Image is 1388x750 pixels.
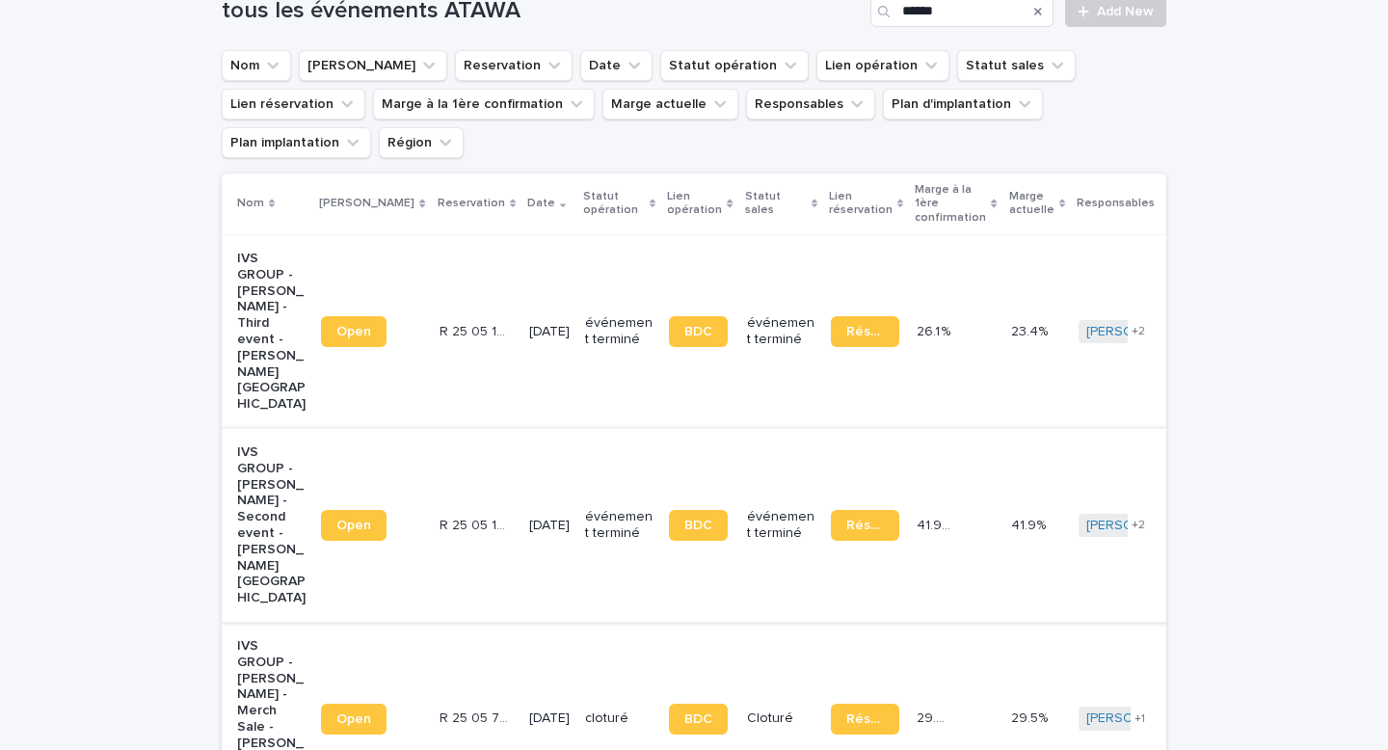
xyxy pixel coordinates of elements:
p: Nom [237,193,264,214]
a: Open [321,316,387,347]
a: [PERSON_NAME] [1086,710,1191,727]
span: Open [336,712,371,726]
a: BDC [669,704,728,735]
a: Réservation [831,704,899,735]
p: événement terminé [747,509,815,542]
a: [PERSON_NAME] [1086,518,1191,534]
p: Responsables [1077,193,1155,214]
span: BDC [684,519,712,532]
span: Open [336,325,371,338]
p: IVS GROUP - [PERSON_NAME] - Second event - [PERSON_NAME][GEOGRAPHIC_DATA] [237,444,306,606]
button: Date [580,50,653,81]
p: IVS GROUP - [PERSON_NAME] - Third event - [PERSON_NAME][GEOGRAPHIC_DATA] [237,251,306,413]
p: Lien réservation [829,186,893,222]
p: Reservation [438,193,505,214]
a: Open [321,510,387,541]
button: Lien Stacker [299,50,447,81]
p: 41.9% [1011,514,1050,534]
p: [DATE] [529,710,570,727]
p: Lien opération [667,186,722,222]
span: BDC [684,325,712,338]
span: + 1 [1134,713,1145,725]
p: [DATE] [529,518,570,534]
p: 29.5% [1011,707,1052,727]
button: Marge à la 1ère confirmation [373,89,595,120]
a: [PERSON_NAME] [1086,324,1191,340]
p: 23.4% [1011,320,1052,340]
span: Réservation [846,712,884,726]
button: Marge actuelle [602,89,738,120]
button: Plan d'implantation [883,89,1043,120]
button: Lien opération [816,50,949,81]
p: cloturé [585,710,654,727]
a: BDC [669,316,728,347]
p: événement terminé [585,509,654,542]
span: + 2 [1132,520,1145,531]
p: Marge actuelle [1009,186,1054,222]
button: Responsables [746,89,875,120]
button: Reservation [455,50,573,81]
p: Marge à la 1ère confirmation [915,179,986,228]
p: événement terminé [747,315,815,348]
button: Nom [222,50,291,81]
p: 41.9 % [917,514,955,534]
button: Lien réservation [222,89,365,120]
p: 29.5 % [917,707,955,727]
a: BDC [669,510,728,541]
p: [PERSON_NAME] [319,193,414,214]
p: Date [527,193,555,214]
a: Réservation [831,510,899,541]
button: Plan implantation [222,127,371,158]
p: R 25 05 734 [440,707,512,727]
p: R 25 05 1112 [440,320,512,340]
span: Réservation [846,325,884,338]
span: BDC [684,712,712,726]
p: [DATE] [529,324,570,340]
p: Plan d'implantation [1166,186,1246,222]
button: Statut sales [957,50,1076,81]
p: événement terminé [585,315,654,348]
p: Cloturé [747,710,815,727]
span: Réservation [846,519,884,532]
p: 26.1 % [917,320,954,340]
a: Réservation [831,316,899,347]
span: + 2 [1132,326,1145,337]
p: Statut opération [583,186,645,222]
span: Open [336,519,371,532]
span: Add New [1097,5,1154,18]
a: Open [321,704,387,735]
p: R 25 05 1088 [440,514,512,534]
p: Statut sales [745,186,807,222]
button: Statut opération [660,50,809,81]
button: Région [379,127,464,158]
